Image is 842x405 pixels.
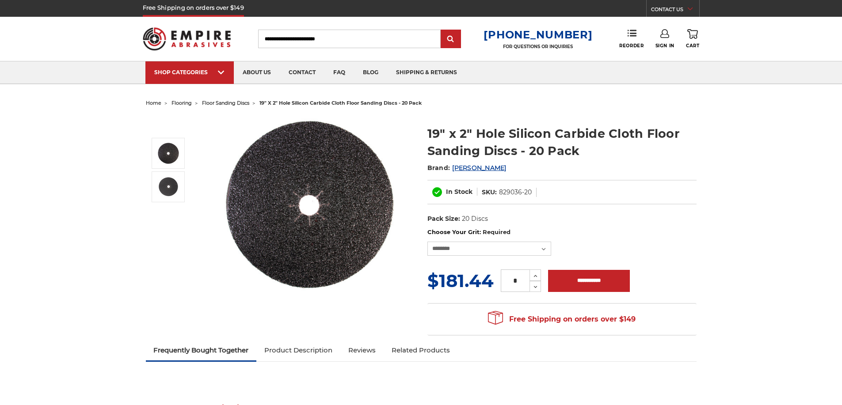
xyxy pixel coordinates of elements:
[202,100,249,106] a: floor sanding discs
[686,43,699,49] span: Cart
[280,61,324,84] a: contact
[171,100,192,106] a: flooring
[446,188,472,196] span: In Stock
[686,29,699,49] a: Cart
[384,341,458,360] a: Related Products
[256,341,340,360] a: Product Description
[651,4,699,17] a: CONTACT US
[259,100,422,106] span: 19" x 2" hole silicon carbide cloth floor sanding discs - 20 pack
[442,30,460,48] input: Submit
[387,61,466,84] a: shipping & returns
[483,228,511,235] small: Required
[234,61,280,84] a: about us
[340,341,384,360] a: Reviews
[427,164,450,172] span: Brand:
[146,341,257,360] a: Frequently Bought Together
[427,125,697,159] h1: 19" x 2" Hole Silicon Carbide Cloth Floor Sanding Discs - 20 Pack
[499,188,532,197] dd: 829036-20
[354,61,387,84] a: blog
[462,214,488,223] dd: 20 Discs
[484,28,592,41] a: [PHONE_NUMBER]
[324,61,354,84] a: faq
[157,176,179,198] img: Silicon Carbide 19" x 2" Floor Sanding Cloth Discs
[154,69,225,76] div: SHOP CATEGORIES
[427,214,460,223] dt: Pack Size:
[146,100,161,106] a: home
[484,44,592,49] p: FOR QUESTIONS OR INQUIRIES
[427,228,697,237] label: Choose Your Grit:
[157,142,179,164] img: Silicon Carbide 19" x 2" Cloth Floor Sanding Discs
[619,29,644,48] a: Reorder
[452,164,506,172] a: [PERSON_NAME]
[221,116,398,292] img: Silicon Carbide 19" x 2" Cloth Floor Sanding Discs
[482,188,497,197] dt: SKU:
[143,22,231,56] img: Empire Abrasives
[655,43,674,49] span: Sign In
[619,43,644,49] span: Reorder
[427,270,494,291] span: $181.44
[488,310,636,328] span: Free Shipping on orders over $149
